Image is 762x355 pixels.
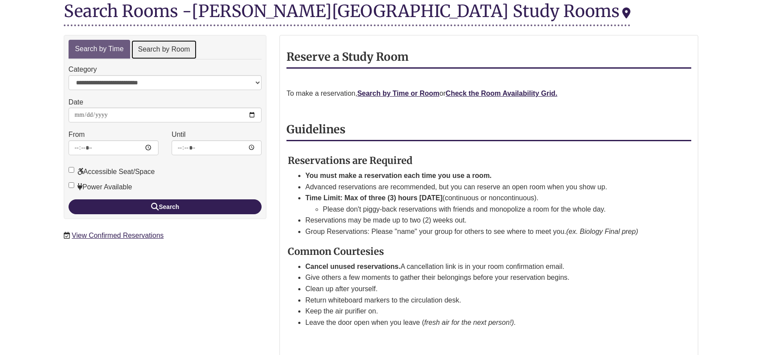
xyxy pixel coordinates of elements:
p: To make a reservation, or [286,88,691,99]
a: View Confirmed Reservations [72,232,163,239]
strong: Reserve a Study Room [286,50,409,64]
li: (continuous or noncontinuous). [305,192,670,215]
em: (ex. Biology Final prep) [566,228,638,235]
li: Group Reservations: Please "name" your group for others to see where to meet you. [305,226,670,237]
button: Search [69,199,262,214]
strong: Time Limit: Max of three (3) hours [DATE] [305,194,442,202]
label: Date [69,97,83,108]
li: Keep the air purifier on. [305,306,670,317]
li: A cancellation link is in your room confirmation email. [305,261,670,272]
a: Check the Room Availability Grid. [446,90,558,97]
li: Advanced reservations are recommended, but you can reserve an open room when you show up. [305,181,670,193]
li: Give others a few moments to gather their belongings before your reservation begins. [305,272,670,283]
label: Power Available [69,181,132,193]
strong: You must make a reservation each time you use a room. [305,172,492,179]
a: Search by Room [131,40,197,59]
input: Accessible Seat/Space [69,167,74,173]
label: Until [172,129,186,140]
li: Reservations may be made up to two (2) weeks out. [305,215,670,226]
label: Category [69,64,97,75]
a: Search by Time or Room [357,90,439,97]
li: Leave the door open when you leave ( [305,317,670,328]
em: fresh air for the next person!). [424,319,516,326]
strong: Common Courtesies [288,245,384,258]
a: Search by Time [69,40,130,59]
li: Return whiteboard markers to the circulation desk. [305,295,670,306]
label: From [69,129,85,140]
div: [PERSON_NAME][GEOGRAPHIC_DATA] Study Rooms [192,0,631,21]
li: Clean up after yourself. [305,283,670,295]
li: Please don't piggy-back reservations with friends and monopolize a room for the whole day. [323,204,670,215]
div: Search Rooms - [64,2,631,26]
input: Power Available [69,182,74,188]
label: Accessible Seat/Space [69,166,155,177]
strong: Guidelines [286,122,345,136]
strong: Cancel unused reservations. [305,263,400,270]
strong: Reservations are Required [288,154,413,167]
